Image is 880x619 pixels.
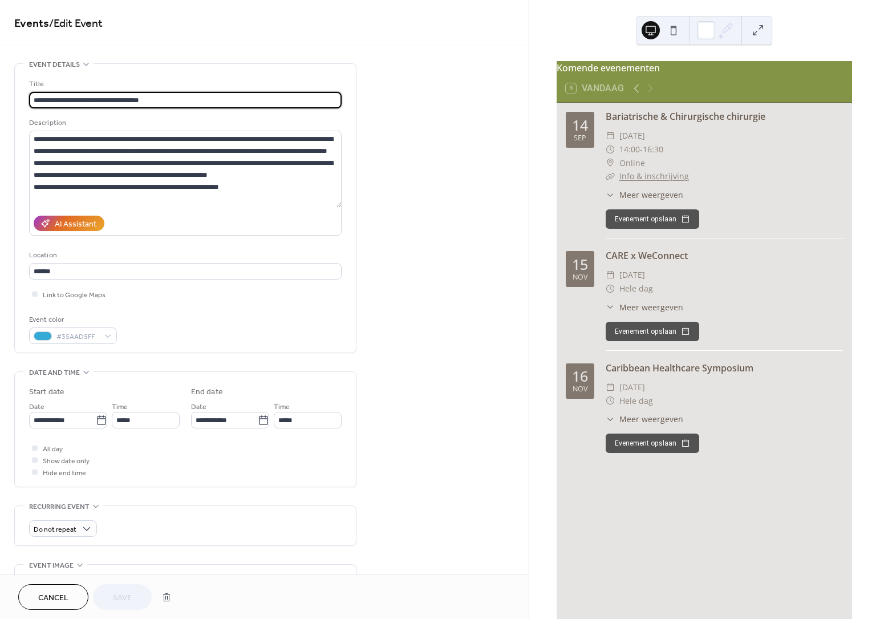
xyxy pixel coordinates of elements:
[606,143,615,156] div: ​
[43,467,86,479] span: Hide end time
[55,219,96,230] div: AI Assistant
[619,171,689,181] a: Info & inschrijving
[29,401,44,413] span: Date
[619,268,645,282] span: [DATE]
[606,169,615,183] div: ​
[606,381,615,394] div: ​
[606,110,765,123] a: Bariatrische & Chirurgische chirurgie
[606,249,843,262] div: CARE x WeConnect
[34,523,76,536] span: Do not repeat
[619,381,645,394] span: [DATE]
[606,322,699,341] button: Evenement opslaan
[572,257,588,272] div: 15
[191,401,206,413] span: Date
[56,331,99,343] span: #35AAD5FF
[606,189,615,201] div: ​
[29,249,339,261] div: Location
[640,143,643,156] span: -
[14,13,49,35] a: Events
[29,560,74,572] span: Event image
[38,592,68,604] span: Cancel
[29,501,90,513] span: Recurring event
[606,268,615,282] div: ​
[606,189,683,201] button: ​Meer weergeven
[18,584,88,610] button: Cancel
[619,282,653,296] span: Hele dag
[557,61,852,75] div: Komende evenementen
[643,143,663,156] span: 16:30
[29,386,64,398] div: Start date
[29,117,339,129] div: Description
[574,135,586,142] div: sep
[274,401,290,413] span: Time
[572,118,588,132] div: 14
[606,301,683,313] button: ​Meer weergeven
[29,367,80,379] span: Date and time
[43,443,63,455] span: All day
[34,216,104,231] button: AI Assistant
[619,413,683,425] span: Meer weergeven
[43,455,90,467] span: Show date only
[573,274,587,281] div: nov
[606,129,615,143] div: ​
[619,129,645,143] span: [DATE]
[619,189,683,201] span: Meer weergeven
[49,13,103,35] span: / Edit Event
[572,369,588,383] div: 16
[619,301,683,313] span: Meer weergeven
[191,386,223,398] div: End date
[606,209,699,229] button: Evenement opslaan
[29,78,339,90] div: Title
[619,143,640,156] span: 14:00
[606,156,615,170] div: ​
[606,434,699,453] button: Evenement opslaan
[606,413,683,425] button: ​Meer weergeven
[619,394,653,408] span: Hele dag
[619,156,645,170] span: Online
[606,282,615,296] div: ​
[606,394,615,408] div: ​
[573,386,587,393] div: nov
[606,361,843,375] div: Caribbean Healthcare Symposium
[29,59,80,71] span: Event details
[29,314,115,326] div: Event color
[606,301,615,313] div: ​
[43,289,106,301] span: Link to Google Maps
[606,413,615,425] div: ​
[112,401,128,413] span: Time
